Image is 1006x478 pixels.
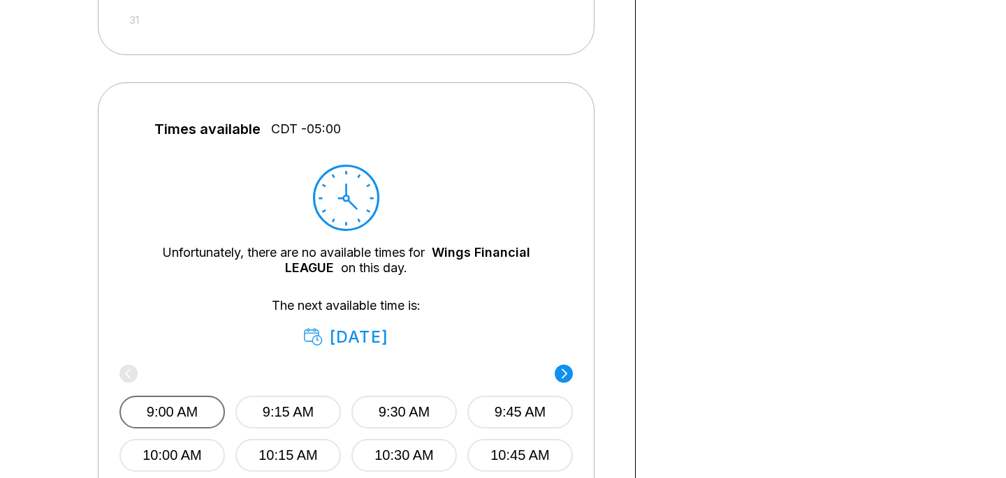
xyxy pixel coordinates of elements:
button: 10:00 AM [119,439,225,472]
button: 9:30 AM [351,396,457,428]
span: CDT -05:00 [271,121,341,137]
span: Times available [154,121,261,137]
button: 9:00 AM [119,396,225,428]
button: 9:15 AM [235,396,341,428]
div: Not available Sunday, August 31st, 2025 [125,10,144,29]
div: [DATE] [304,327,388,347]
div: Unfortunately, there are no available times for on this day. [140,245,552,276]
button: 9:45 AM [467,396,573,428]
button: 10:30 AM [351,439,457,472]
a: Wings Financial LEAGUE [285,245,530,275]
button: 10:15 AM [235,439,341,472]
div: The next available time is: [140,298,552,347]
button: 10:45 AM [467,439,573,472]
